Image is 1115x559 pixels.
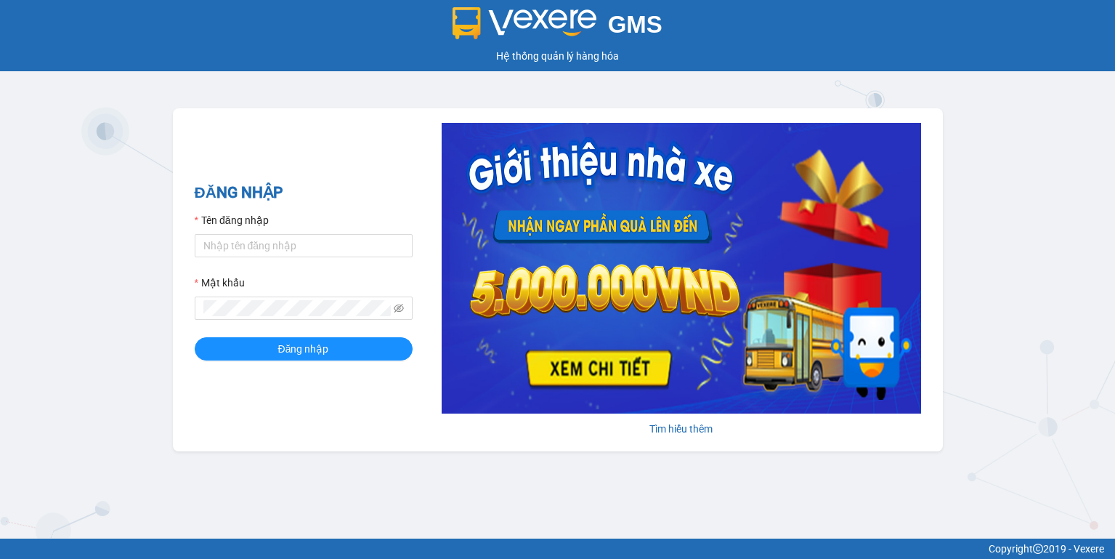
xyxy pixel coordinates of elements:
h2: ĐĂNG NHẬP [195,181,413,205]
span: GMS [608,11,662,38]
img: logo 2 [453,7,596,39]
span: Đăng nhập [278,341,329,357]
a: GMS [453,22,662,33]
input: Tên đăng nhập [195,234,413,257]
span: copyright [1033,544,1043,554]
span: eye-invisible [394,303,404,313]
div: Tìm hiểu thêm [442,421,921,437]
img: banner-0 [442,123,921,414]
input: Mật khẩu [203,300,391,316]
div: Copyright 2019 - Vexere [11,541,1104,557]
button: Đăng nhập [195,337,413,361]
div: Hệ thống quản lý hàng hóa [4,48,1111,64]
label: Tên đăng nhập [195,212,269,228]
label: Mật khẩu [195,275,245,291]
